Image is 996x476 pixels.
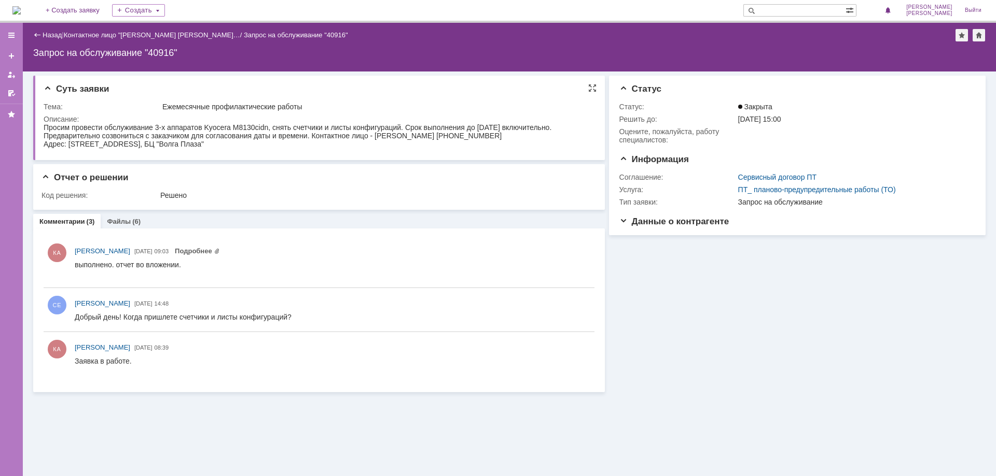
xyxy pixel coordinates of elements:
[846,5,856,15] span: Расширенный поиск
[738,103,772,111] span: Закрыта
[155,344,169,351] span: 08:39
[155,300,169,307] span: 14:48
[619,173,736,181] div: Соглашение:
[906,4,952,10] span: [PERSON_NAME]
[619,103,736,111] div: Статус:
[175,247,220,255] a: Прикреплены файлы: IMG_20250729_165715_1673835978253041241362068824.jpg, IMG_20250729_165649_5858...
[906,10,952,17] span: [PERSON_NAME]
[155,248,169,254] span: 09:03
[134,300,153,307] span: [DATE]
[3,66,20,83] a: Мои заявки
[62,31,63,38] div: |
[64,31,240,39] a: Контактное лицо "[PERSON_NAME] [PERSON_NAME]…
[738,115,781,123] span: [DATE] 15:00
[107,218,131,225] a: Файлы
[44,115,591,123] div: Описание:
[3,85,20,102] a: Мои согласования
[64,31,244,39] div: /
[619,198,736,206] div: Тип заявки:
[41,172,128,182] span: Отчет о решении
[619,115,736,123] div: Решить до:
[134,344,153,351] span: [DATE]
[244,31,348,39] div: Запрос на обслуживание "40916"
[160,191,589,199] div: Решено
[738,185,896,194] a: ПТ_ планово-предупредительные работы (ТО)
[3,48,20,64] a: Создать заявку
[619,154,689,164] span: Информация
[87,218,95,225] div: (3)
[75,298,130,309] a: [PERSON_NAME]
[41,191,158,199] div: Код решения:
[75,246,130,256] a: [PERSON_NAME]
[75,343,130,351] span: [PERSON_NAME]
[39,218,85,225] a: Комментарии
[12,6,21,15] img: logo
[75,342,130,353] a: [PERSON_NAME]
[75,247,130,255] span: [PERSON_NAME]
[956,29,968,41] div: Добавить в избранное
[44,84,109,94] span: Суть заявки
[112,4,165,17] div: Создать
[738,173,817,181] a: Сервисный договор ПТ
[619,84,661,94] span: Статус
[132,218,141,225] div: (6)
[134,248,153,254] span: [DATE]
[44,103,160,111] div: Тема:
[162,103,589,111] div: Ежемесячные профилактические работы
[619,217,729,226] span: Данные о контрагенте
[619,127,736,144] div: Oцените, пожалуйста, работу специалистов:
[43,31,62,39] a: Назад
[33,48,986,58] div: Запрос на обслуживание "40916"
[738,198,970,206] div: Запрос на обслуживание
[588,84,597,92] div: На всю страницу
[12,6,21,15] a: Перейти на домашнюю страницу
[973,29,985,41] div: Сделать домашней страницей
[619,185,736,194] div: Услуга:
[75,299,130,307] span: [PERSON_NAME]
